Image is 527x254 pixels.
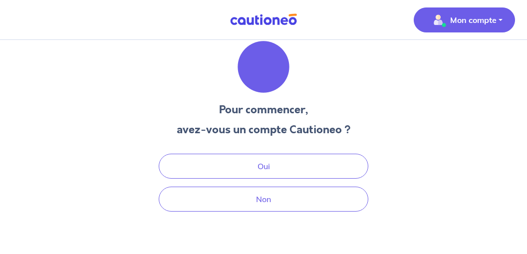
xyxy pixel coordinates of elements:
button: Non [159,187,368,212]
h3: Pour commencer, [177,102,351,118]
button: Oui [159,154,368,179]
p: Mon compte [450,14,497,26]
h3: avez-vous un compte Cautioneo ? [177,122,351,138]
button: illu_account_valid_menu.svgMon compte [414,7,515,32]
img: Cautioneo [226,13,301,26]
img: illu_welcome.svg [237,40,290,94]
img: illu_account_valid_menu.svg [430,12,446,28]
